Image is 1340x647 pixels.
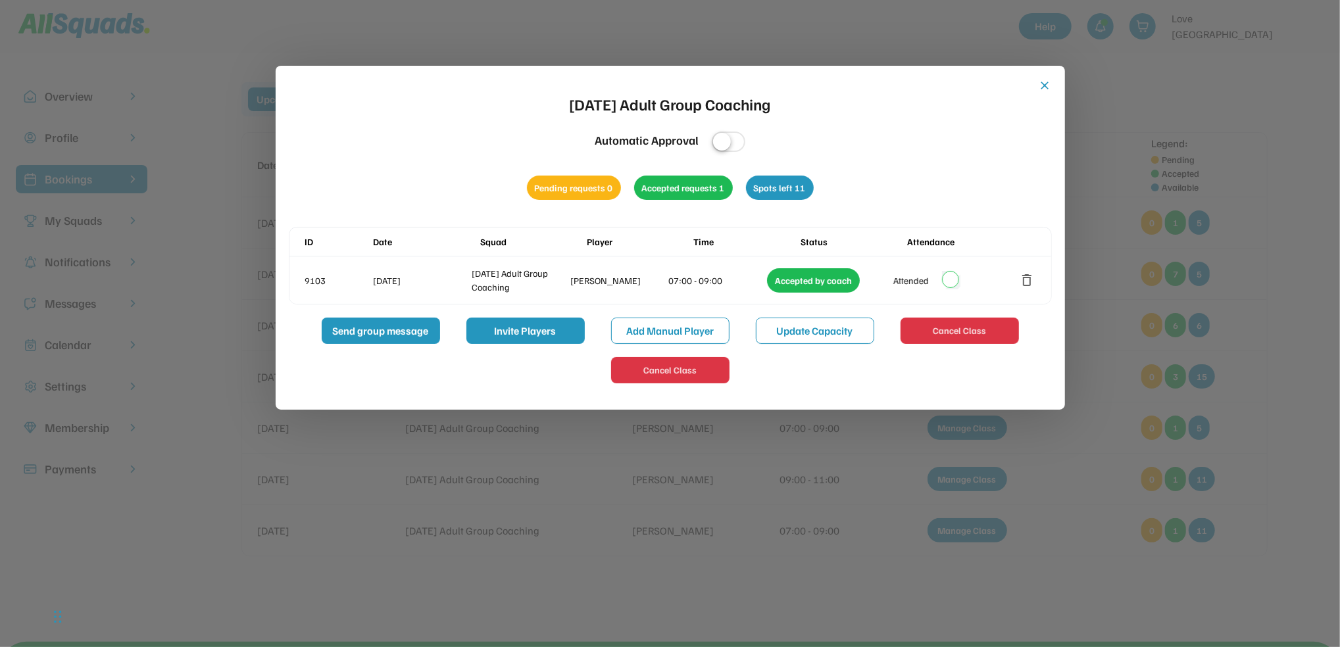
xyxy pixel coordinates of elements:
[901,318,1019,344] button: Cancel Class
[374,274,470,287] div: [DATE]
[693,235,797,249] div: Time
[634,176,733,200] div: Accepted requests 1
[801,235,905,249] div: Status
[322,318,440,344] button: Send group message
[893,274,929,287] div: Attended
[767,268,860,293] div: Accepted by coach
[480,235,584,249] div: Squad
[1020,272,1035,288] button: delete
[669,274,765,287] div: 07:00 - 09:00
[466,318,585,344] button: Invite Players
[570,274,666,287] div: [PERSON_NAME]
[611,318,730,344] button: Add Manual Player
[1039,79,1052,92] button: close
[305,274,371,287] div: 9103
[756,318,874,344] button: Update Capacity
[527,176,621,200] div: Pending requests 0
[570,92,771,116] div: [DATE] Adult Group Coaching
[472,266,568,294] div: [DATE] Adult Group Coaching
[374,235,478,249] div: Date
[305,235,371,249] div: ID
[746,176,814,200] div: Spots left 11
[595,132,699,149] div: Automatic Approval
[587,235,691,249] div: Player
[611,357,730,383] button: Cancel Class
[907,235,1011,249] div: Attendance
